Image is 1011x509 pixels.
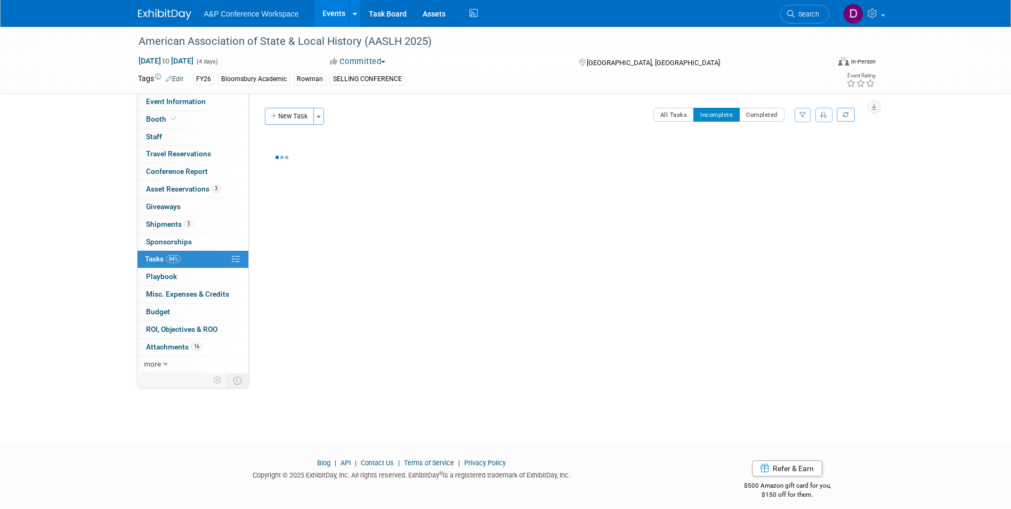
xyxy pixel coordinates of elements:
[693,108,740,122] button: Incomplete
[456,459,463,467] span: |
[146,167,208,176] span: Conference Report
[135,32,813,51] div: American Association of State & Local History (AASLH 2025)
[837,108,855,122] a: Refresh
[146,220,192,228] span: Shipments
[138,251,248,268] a: Tasks84%
[138,321,248,338] a: ROI, Objectives & ROO
[330,74,405,85] div: SELLING CONFERENCE
[464,459,506,467] a: Privacy Policy
[138,468,686,480] div: Copyright © 2025 ExhibitDay, Inc. All rights reserved. ExhibitDay is a registered trademark of Ex...
[138,234,248,251] a: Sponsorships
[208,373,227,387] td: Personalize Event Tab Strip
[138,146,248,163] a: Travel Reservations
[146,202,181,211] span: Giveaways
[701,474,873,499] div: $500 Amazon gift card for you,
[138,129,248,146] a: Staff
[265,108,314,125] button: New Task
[780,5,829,23] a: Search
[212,185,220,193] span: 3
[326,56,390,67] button: Committed
[138,198,248,216] a: Giveaways
[145,254,181,263] span: Tasks
[138,9,191,20] img: ExhibitDay
[146,132,162,141] span: Staff
[587,59,720,67] span: [GEOGRAPHIC_DATA], [GEOGRAPHIC_DATA]
[146,149,211,158] span: Travel Reservations
[138,111,248,128] a: Booth
[395,459,402,467] span: |
[843,4,863,24] img: Debbie Gershenowitz
[138,163,248,180] a: Conference Report
[138,56,194,66] span: [DATE] [DATE]
[341,459,351,467] a: API
[146,237,192,246] span: Sponsorships
[146,272,177,281] span: Playbook
[404,459,454,467] a: Terms of Service
[196,58,218,65] span: (4 days)
[184,220,192,228] span: 3
[138,181,248,198] a: Asset Reservations3
[146,307,170,316] span: Budget
[146,185,220,193] span: Asset Reservations
[144,360,161,368] span: more
[838,57,849,66] img: Format-Inperson.png
[171,116,176,122] i: Booth reservation complete
[332,459,339,467] span: |
[846,73,875,78] div: Event Rating
[361,459,394,467] a: Contact Us
[317,459,330,467] a: Blog
[752,460,822,476] a: Refer & Earn
[146,343,202,351] span: Attachments
[138,286,248,303] a: Misc. Expenses & Credits
[138,339,248,356] a: Attachments16
[276,156,288,159] img: loading...
[138,93,248,110] a: Event Information
[138,268,248,285] a: Playbook
[193,74,214,85] div: FY26
[138,304,248,321] a: Budget
[146,115,179,123] span: Booth
[146,325,217,333] span: ROI, Objectives & ROO
[138,73,183,85] td: Tags
[146,97,206,106] span: Event Information
[439,471,443,476] sup: ®
[739,108,784,122] button: Completed
[166,75,183,83] a: Edit
[766,55,876,71] div: Event Format
[352,459,359,467] span: |
[191,343,202,351] span: 16
[166,255,181,263] span: 84%
[851,58,876,66] div: In-Person
[138,356,248,373] a: more
[795,10,819,18] span: Search
[138,216,248,233] a: Shipments3
[294,74,326,85] div: Rowman
[204,10,299,18] span: A&P Conference Workspace
[653,108,694,122] button: All Tasks
[146,290,229,298] span: Misc. Expenses & Credits
[218,74,290,85] div: Bloomsbury Academic
[161,57,171,65] span: to
[701,490,873,499] div: $150 off for them.
[227,373,248,387] td: Toggle Event Tabs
